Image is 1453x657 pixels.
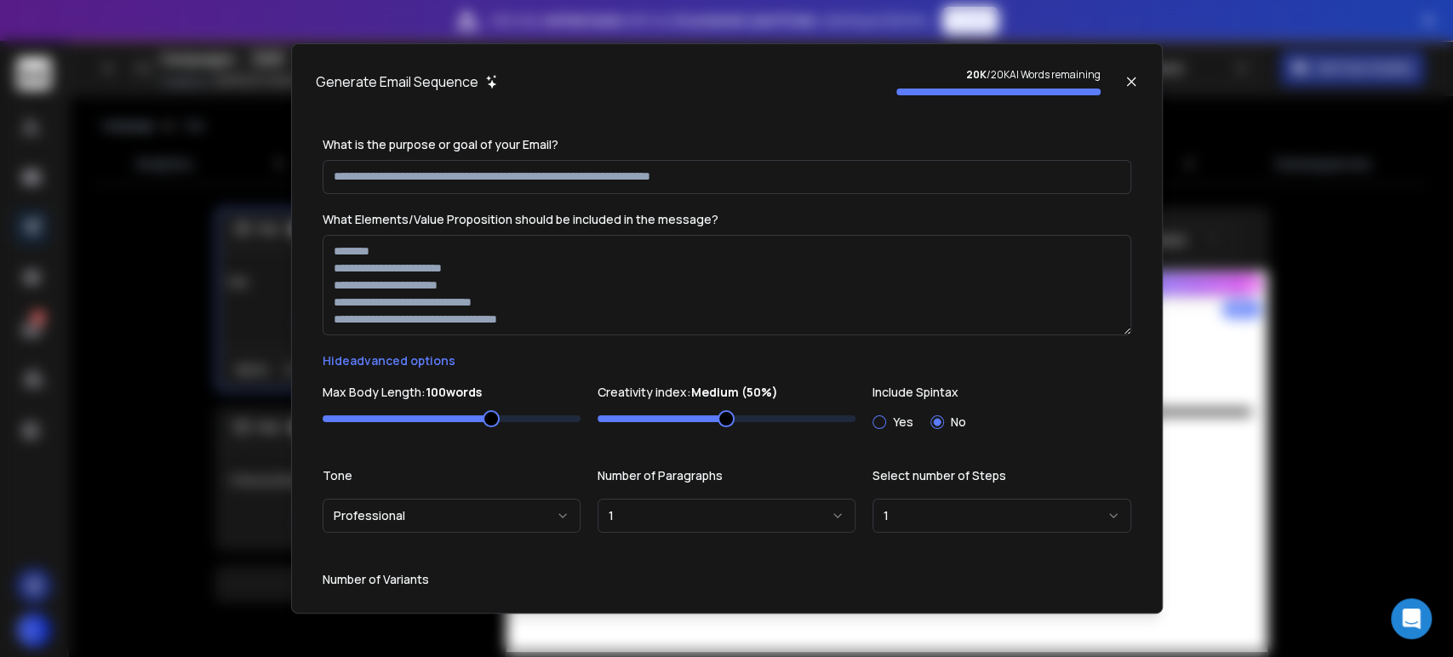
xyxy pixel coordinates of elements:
[951,416,966,428] label: No
[893,416,913,428] label: Yes
[872,386,1130,398] label: Include Spintax
[598,386,855,398] label: Creativity index:
[323,470,581,482] label: Tone
[323,352,1131,369] p: Hide advanced options
[598,470,855,482] label: Number of Paragraphs
[872,470,1130,482] label: Select number of Steps
[691,384,778,400] strong: Medium (50%)
[323,386,581,398] label: Max Body Length:
[323,499,581,533] button: Professional
[323,574,581,586] label: Number of Variants
[426,384,482,400] strong: 100 words
[872,499,1130,533] button: 1
[323,136,558,152] label: What is the purpose or goal of your Email?
[323,211,718,227] label: What Elements/Value Proposition should be included in the message?
[1391,598,1432,639] div: Open Intercom Messenger
[598,499,855,533] button: 1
